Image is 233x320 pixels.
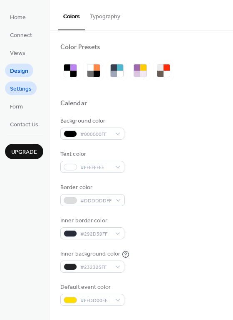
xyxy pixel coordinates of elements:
[60,183,123,192] div: Border color
[5,10,31,24] a: Home
[60,99,87,108] div: Calendar
[10,103,23,111] span: Form
[5,117,43,131] a: Contact Us
[60,43,100,52] div: Color Presets
[80,197,112,205] span: #DDDDDDFF
[60,250,120,258] div: Inner background color
[5,81,37,95] a: Settings
[60,217,123,225] div: Inner border color
[11,148,37,157] span: Upgrade
[5,64,33,77] a: Design
[80,230,111,239] span: #292D39FF
[5,46,30,59] a: Views
[60,150,123,159] div: Text color
[5,144,43,159] button: Upgrade
[60,283,123,292] div: Default event color
[10,31,32,40] span: Connect
[80,163,111,172] span: #FFFFFFFF
[80,130,111,139] span: #000000FF
[10,121,38,129] span: Contact Us
[10,49,25,58] span: Views
[80,263,111,272] span: #232325FF
[5,99,28,113] a: Form
[60,117,123,126] div: Background color
[10,85,32,94] span: Settings
[10,13,26,22] span: Home
[10,67,28,76] span: Design
[5,28,37,42] a: Connect
[80,296,111,305] span: #FFDD00FF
